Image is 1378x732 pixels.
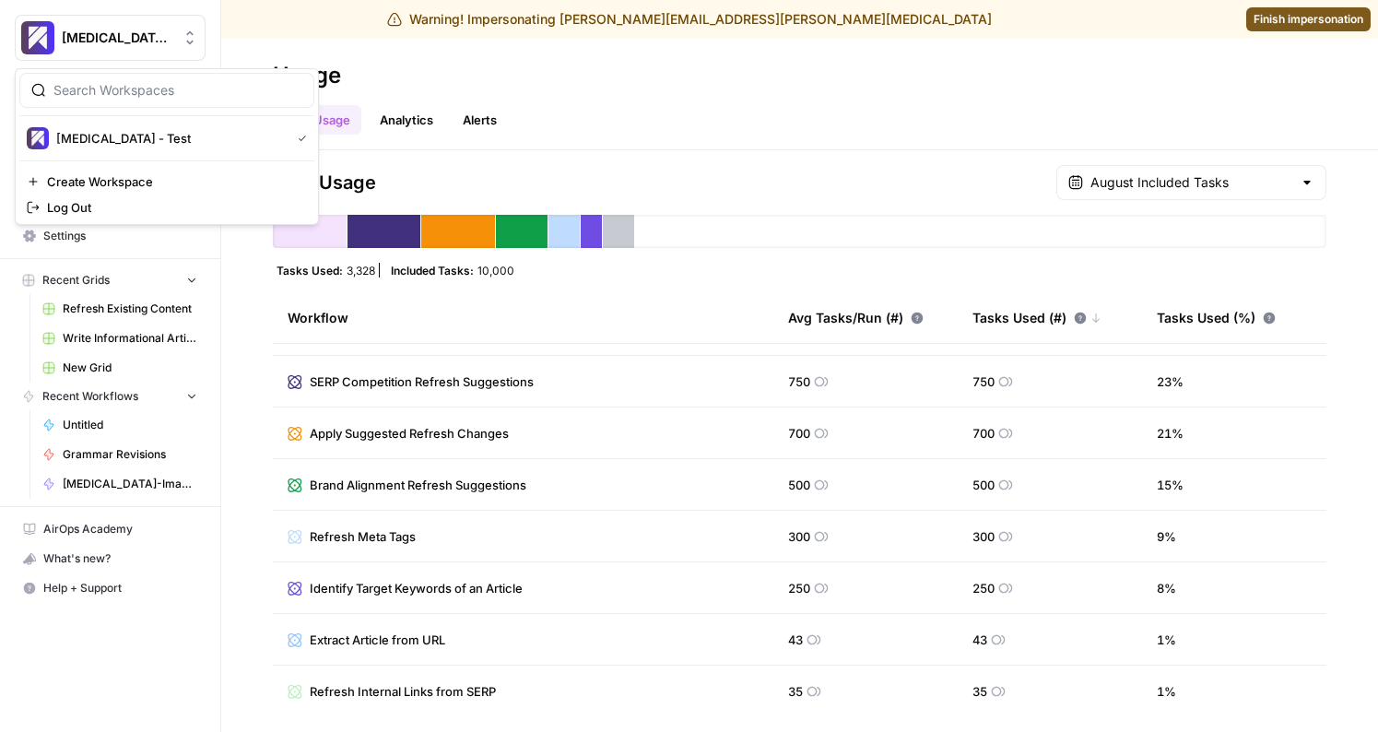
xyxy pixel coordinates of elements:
a: AirOps Academy [15,514,206,544]
span: Finish impersonation [1254,11,1363,28]
span: Tasks Used: [277,263,343,277]
span: 750 [788,372,810,391]
a: Untitled [34,410,206,440]
span: 35 [972,682,987,701]
span: 43 [972,631,987,649]
span: 9 % [1157,527,1176,546]
a: Refresh Existing Content [34,294,206,324]
div: Warning! Impersonating [PERSON_NAME][EMAIL_ADDRESS][PERSON_NAME][MEDICAL_DATA] [387,10,992,29]
a: Write Informational Article [34,324,206,353]
span: Refresh Existing Content [63,301,197,317]
span: SERP Competition Refresh Suggestions [310,372,534,391]
span: Help + Support [43,580,197,596]
span: 750 [972,372,995,391]
span: Apply Suggested Refresh Changes [310,424,509,443]
span: Extract Article from URL [310,631,445,649]
a: Analytics [369,105,444,135]
span: Log Out [47,198,300,217]
span: 500 [972,476,995,494]
a: Finish impersonation [1246,7,1371,31]
span: New Grid [63,360,197,376]
button: Recent Grids [15,266,206,294]
a: [MEDICAL_DATA]-Image-Gen [34,469,206,499]
button: Help + Support [15,573,206,603]
span: Included Tasks: [391,263,474,277]
img: Overjet - Test Logo [27,127,49,149]
span: 250 [788,579,810,597]
span: Refresh Internal Links from SERP [310,682,496,701]
div: Workflow [288,292,759,343]
span: 700 [972,424,995,443]
span: 1 % [1157,682,1176,701]
span: Task Usage [273,170,376,195]
button: Workspace: Overjet - Test [15,15,206,61]
input: August Included Tasks [1090,173,1292,192]
a: Log Out [19,195,314,220]
span: AirOps Academy [43,521,197,537]
span: 3,328 [347,263,375,277]
button: Recent Workflows [15,383,206,410]
a: Grammar Revisions [34,440,206,469]
span: 35 [788,682,803,701]
span: 1 % [1157,631,1176,649]
span: 8 % [1157,579,1176,597]
div: What's new? [16,545,205,573]
div: Workspace: Overjet - Test [15,68,319,225]
a: Settings [15,221,206,251]
span: 300 [972,527,995,546]
span: [MEDICAL_DATA] - Test [56,129,283,148]
span: Recent Grids [42,272,110,289]
span: Refresh Meta Tags [310,527,416,546]
span: 23 % [1157,372,1184,391]
span: 500 [788,476,810,494]
span: [MEDICAL_DATA]-Image-Gen [63,476,197,492]
span: Create Workspace [47,172,300,191]
span: 300 [788,527,810,546]
span: 700 [788,424,810,443]
span: [MEDICAL_DATA] - Test [62,29,173,47]
div: Tasks Used (#) [972,292,1101,343]
span: 10,000 [477,263,514,277]
span: Untitled [63,417,197,433]
span: Recent Workflows [42,388,138,405]
span: 250 [972,579,995,597]
span: Write Informational Article [63,330,197,347]
div: Avg Tasks/Run (#) [788,292,924,343]
a: New Grid [34,353,206,383]
span: 15 % [1157,476,1184,494]
img: Overjet - Test Logo [21,21,54,54]
span: 43 [788,631,803,649]
a: Create Workspace [19,169,314,195]
div: Tasks Used (%) [1157,292,1276,343]
span: 21 % [1157,424,1184,443]
div: Usage [273,61,341,90]
input: Search Workspaces [53,81,302,100]
button: Alerts [452,105,508,135]
span: Brand Alignment Refresh Suggestions [310,476,526,494]
span: Identify Target Keywords of an Article [310,579,523,597]
button: What's new? [15,544,206,573]
span: Settings [43,228,197,244]
span: Grammar Revisions [63,446,197,463]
